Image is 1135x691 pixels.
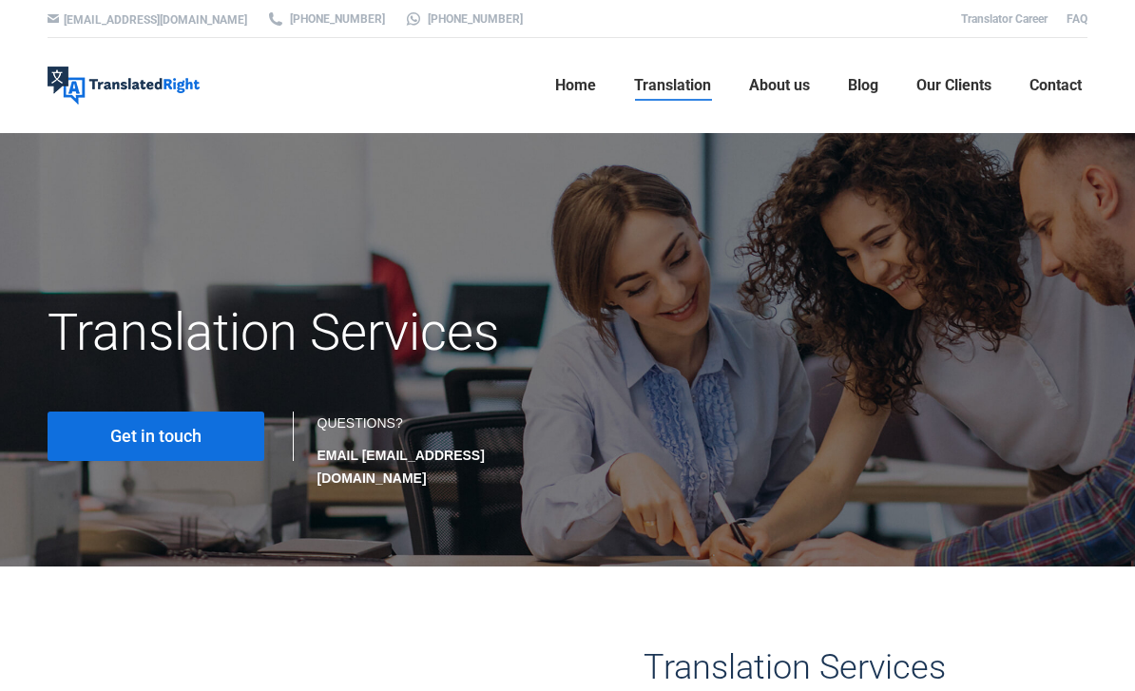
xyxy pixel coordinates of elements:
[961,12,1048,26] a: Translator Career
[634,76,711,95] span: Translation
[848,76,878,95] span: Blog
[842,55,884,116] a: Blog
[110,427,202,446] span: Get in touch
[549,55,602,116] a: Home
[317,412,549,489] div: QUESTIONS?
[48,301,731,364] h1: Translation Services
[916,76,991,95] span: Our Clients
[48,412,264,461] a: Get in touch
[1029,76,1082,95] span: Contact
[1024,55,1087,116] a: Contact
[404,10,523,28] a: [PHONE_NUMBER]
[555,76,596,95] span: Home
[749,76,810,95] span: About us
[64,13,247,27] a: [EMAIL_ADDRESS][DOMAIN_NAME]
[266,10,385,28] a: [PHONE_NUMBER]
[317,448,485,486] strong: EMAIL [EMAIL_ADDRESS][DOMAIN_NAME]
[48,67,200,105] img: Translated Right
[628,55,717,116] a: Translation
[1067,12,1087,26] a: FAQ
[644,647,1087,687] h3: Translation Services
[743,55,816,116] a: About us
[911,55,997,116] a: Our Clients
